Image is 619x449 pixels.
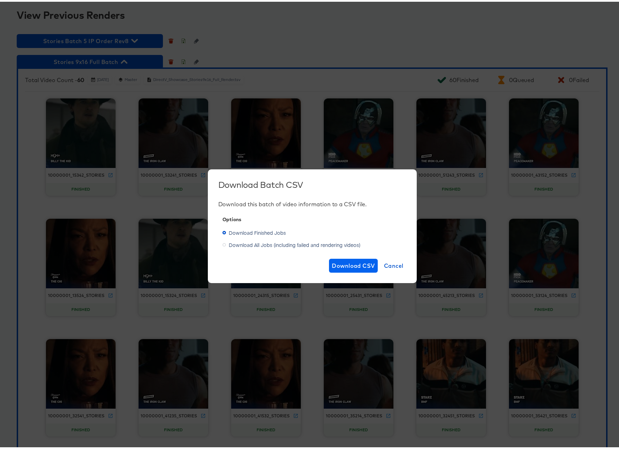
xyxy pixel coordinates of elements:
[229,227,286,234] span: Download Finished Jobs
[218,199,406,206] div: Download this batch of video information to a CSV file.
[332,259,375,269] span: Download CSV
[384,259,403,269] span: Cancel
[218,178,406,188] div: Download Batch CSV
[329,257,378,271] button: Download CSV
[229,240,360,247] span: Download All Jobs (including failed and rendering videos)
[222,215,402,221] div: Options
[381,257,406,271] button: Cancel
